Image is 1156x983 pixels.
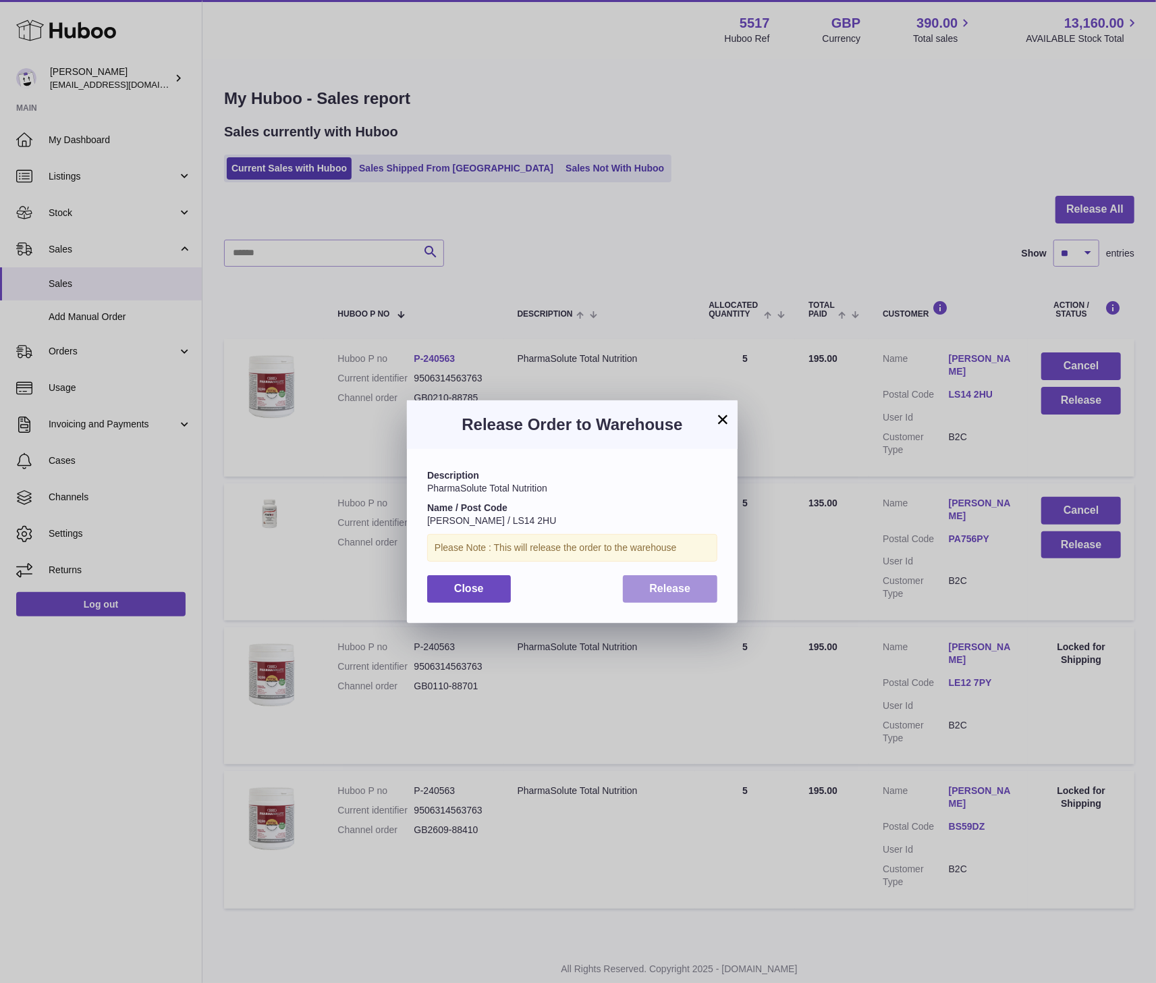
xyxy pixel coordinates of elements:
[427,534,717,562] div: Please Note : This will release the order to the warehouse
[623,575,718,603] button: Release
[454,583,484,594] span: Close
[715,411,731,427] button: ×
[427,575,511,603] button: Close
[427,414,717,435] h3: Release Order to Warehouse
[650,583,691,594] span: Release
[427,470,479,481] strong: Description
[427,502,507,513] strong: Name / Post Code
[427,515,556,526] span: [PERSON_NAME] / LS14 2HU
[427,483,547,494] span: PharmaSolute Total Nutrition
